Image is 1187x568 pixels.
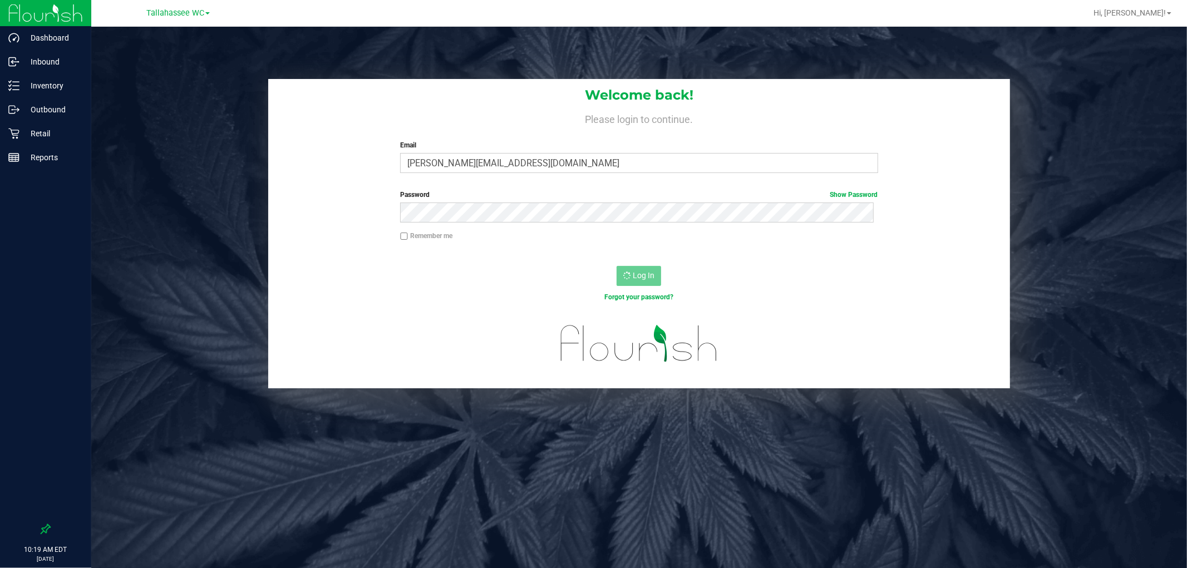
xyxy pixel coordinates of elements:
p: [DATE] [5,555,86,563]
p: Retail [19,127,86,140]
h1: Welcome back! [268,88,1010,102]
button: Log In [617,266,661,286]
input: Remember me [400,233,408,240]
img: flourish_logo.svg [546,314,732,373]
a: Show Password [830,191,878,199]
p: Inventory [19,79,86,92]
p: Outbound [19,103,86,116]
inline-svg: Inventory [8,80,19,91]
label: Pin the sidebar to full width on large screens [40,523,51,535]
p: 10:19 AM EDT [5,545,86,555]
p: Reports [19,151,86,164]
inline-svg: Retail [8,128,19,139]
label: Email [400,140,878,150]
h4: Please login to continue. [268,111,1010,125]
inline-svg: Outbound [8,104,19,115]
inline-svg: Inbound [8,56,19,67]
span: Log In [633,271,654,280]
span: Tallahassee WC [146,8,204,18]
p: Inbound [19,55,86,68]
a: Forgot your password? [604,293,673,301]
label: Remember me [400,231,452,241]
p: Dashboard [19,31,86,45]
span: Hi, [PERSON_NAME]! [1094,8,1166,17]
inline-svg: Dashboard [8,32,19,43]
inline-svg: Reports [8,152,19,163]
span: Password [400,191,430,199]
